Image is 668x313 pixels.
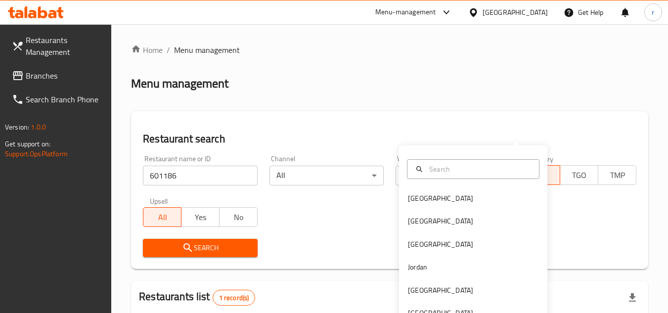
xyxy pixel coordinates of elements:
[5,121,29,134] span: Version:
[408,216,473,226] div: [GEOGRAPHIC_DATA]
[408,262,427,272] div: Jordan
[396,166,510,185] div: All
[26,93,104,105] span: Search Branch Phone
[4,64,112,88] a: Branches
[529,155,554,162] label: Delivery
[408,193,473,204] div: [GEOGRAPHIC_DATA]
[213,290,256,306] div: Total records count
[269,166,384,185] div: All
[560,165,598,185] button: TGO
[131,44,648,56] nav: breadcrumb
[143,132,636,146] h2: Restaurant search
[174,44,240,56] span: Menu management
[143,166,257,185] input: Search for restaurant name or ID..
[408,285,473,296] div: [GEOGRAPHIC_DATA]
[143,239,257,257] button: Search
[139,289,255,306] h2: Restaurants list
[223,210,254,224] span: No
[5,137,50,150] span: Get support on:
[181,207,220,227] button: Yes
[652,7,654,18] span: r
[26,70,104,82] span: Branches
[483,7,548,18] div: [GEOGRAPHIC_DATA]
[425,164,533,175] input: Search
[185,210,216,224] span: Yes
[621,286,644,310] div: Export file
[5,147,68,160] a: Support.OpsPlatform
[150,197,168,204] label: Upsell
[4,88,112,111] a: Search Branch Phone
[131,44,163,56] a: Home
[602,168,632,182] span: TMP
[4,28,112,64] a: Restaurants Management
[408,239,473,250] div: [GEOGRAPHIC_DATA]
[598,165,636,185] button: TMP
[219,207,258,227] button: No
[31,121,46,134] span: 1.0.0
[143,207,181,227] button: All
[131,76,228,91] h2: Menu management
[564,168,594,182] span: TGO
[151,242,249,254] span: Search
[167,44,170,56] li: /
[375,6,436,18] div: Menu-management
[213,293,255,303] span: 1 record(s)
[147,210,178,224] span: All
[26,34,104,58] span: Restaurants Management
